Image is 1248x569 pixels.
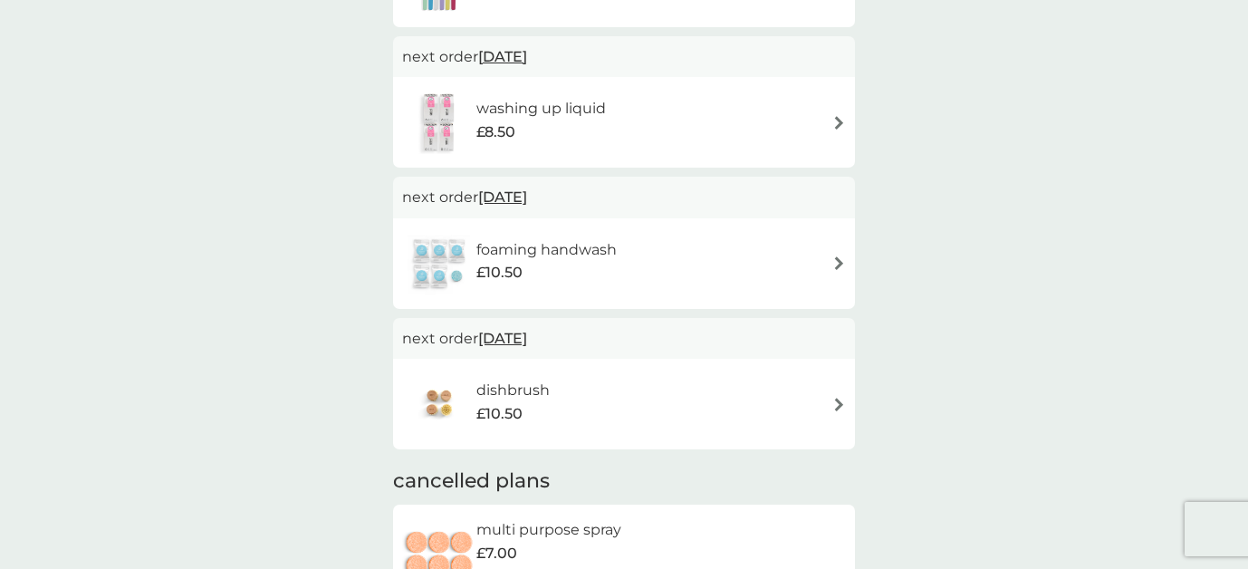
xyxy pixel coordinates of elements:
img: arrow right [832,256,846,270]
h6: foaming handwash [476,238,617,262]
p: next order [402,45,846,69]
img: washing up liquid [402,91,476,154]
span: £8.50 [476,121,515,144]
img: arrow right [832,116,846,130]
span: £7.00 [476,542,517,565]
h6: washing up liquid [476,97,606,121]
span: [DATE] [478,39,527,74]
h2: cancelled plans [393,468,855,496]
h6: multi purpose spray [476,518,666,542]
span: £10.50 [476,261,523,284]
span: [DATE] [478,179,527,215]
img: arrow right [832,398,846,411]
img: dishbrush [402,372,476,436]
span: £10.50 [476,402,523,426]
p: next order [402,186,846,209]
span: [DATE] [478,321,527,356]
img: foaming handwash [402,232,476,295]
p: next order [402,327,846,351]
h6: dishbrush [476,379,550,402]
